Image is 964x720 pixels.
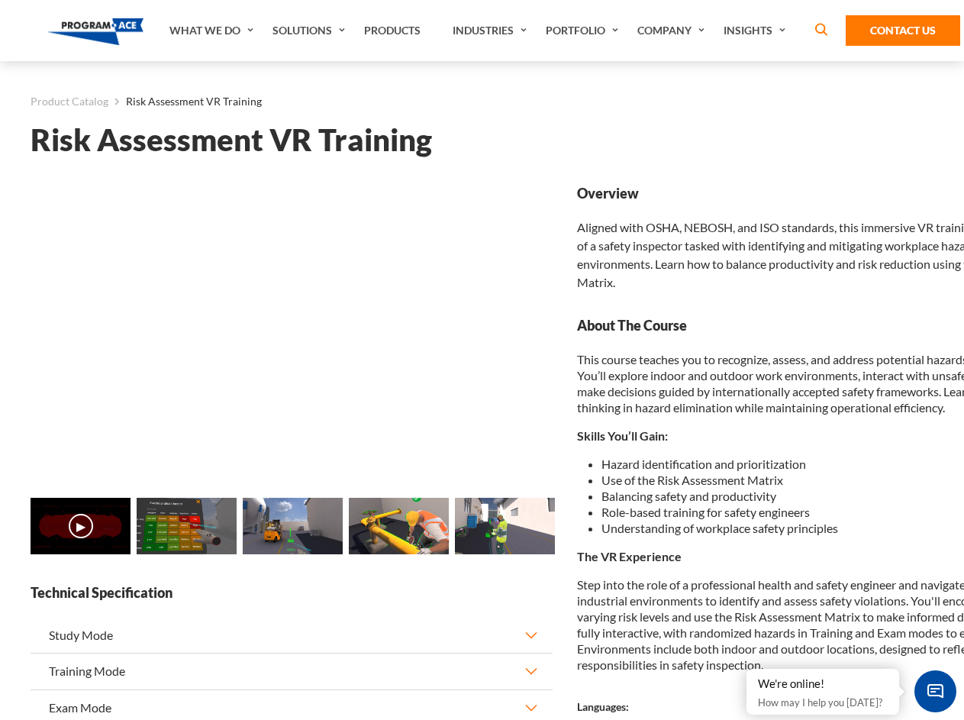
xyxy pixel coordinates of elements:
[31,184,553,478] iframe: Risk Assessment VR Training - Video 0
[455,498,555,554] img: Risk Assessment VR Training - Preview 4
[846,15,960,46] a: Contact Us
[31,92,108,111] a: Product Catalog
[31,654,553,689] button: Training Mode
[577,700,629,713] strong: Languages:
[137,498,237,554] img: Risk Assessment VR Training - Preview 1
[349,498,449,554] img: Risk Assessment VR Training - Preview 3
[31,583,553,602] strong: Technical Specification
[47,18,144,45] img: Program-Ace
[758,676,888,692] div: We're online!
[243,498,343,554] img: Risk Assessment VR Training - Preview 2
[108,92,262,111] li: Risk Assessment VR Training
[914,670,956,712] span: Chat Widget
[31,498,131,554] img: Risk Assessment VR Training - Video 0
[758,693,888,712] p: How may I help you [DATE]?
[69,514,93,538] button: ▶
[31,618,553,653] button: Study Mode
